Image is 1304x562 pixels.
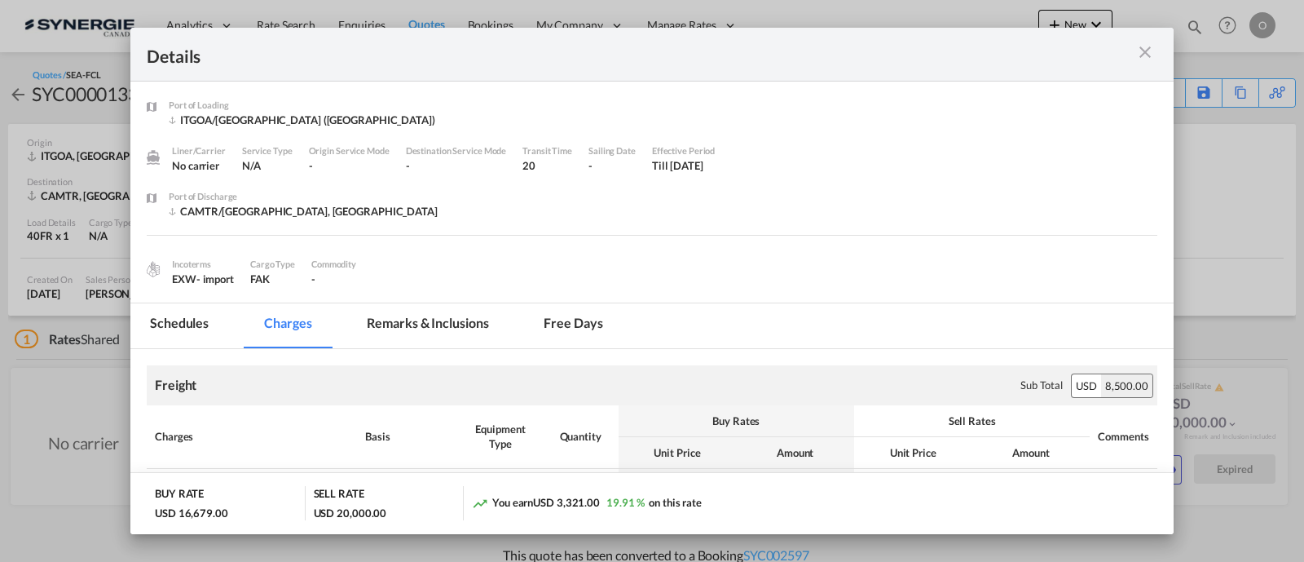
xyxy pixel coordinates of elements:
[169,98,435,113] div: Port of Loading
[522,158,572,173] div: 20
[1072,374,1101,397] div: USD
[1020,378,1063,392] div: Sub Total
[155,376,196,394] div: Freight
[144,260,162,278] img: cargo.png
[472,495,702,512] div: You earn on this rate
[172,144,226,158] div: Liner/Carrier
[250,257,295,272] div: Cargo Type
[406,144,507,158] div: Destination Service Mode
[242,159,261,172] span: N/A
[365,429,450,444] div: Basis
[309,158,390,173] div: -
[147,44,1056,64] div: Details
[736,437,854,469] th: Amount
[588,144,636,158] div: Sailing Date
[1101,374,1152,397] div: 8,500.00
[196,272,234,286] div: - import
[172,158,226,173] div: No carrier
[155,486,204,505] div: BUY RATE
[524,303,622,348] md-tab-item: Free days
[533,496,600,509] span: USD 3,321.00
[172,257,234,272] div: Incoterms
[652,158,703,173] div: Till 15 Aug 2025
[551,429,610,444] div: Quantity
[244,303,331,348] md-tab-item: Charges
[169,204,438,219] div: CAMTR/Montreal, QC
[854,437,972,469] th: Unit Price
[155,429,349,444] div: Charges
[972,437,1090,469] th: Amount
[347,303,508,348] md-tab-item: Remarks & Inclusions
[606,496,645,509] span: 19.91 %
[130,303,228,348] md-tab-item: Schedules
[314,506,387,520] div: USD 20,000.00
[169,189,438,204] div: Port of Discharge
[250,272,295,286] div: FAK
[309,144,390,158] div: Origin Service Mode
[314,486,364,505] div: SELL RATE
[130,28,1174,533] md-dialog: Port of Loading ...
[169,113,435,127] div: ITGOA/Genova (Genoa)
[862,414,1082,428] div: Sell Rates
[466,422,534,451] div: Equipment Type
[652,144,715,158] div: Effective Period
[472,495,488,511] md-icon: icon-trending-up
[172,272,234,286] div: EXW
[311,257,356,272] div: Commodity
[311,272,315,285] span: -
[1090,405,1157,469] th: Comments
[627,414,846,428] div: Buy Rates
[130,303,639,348] md-pagination-wrapper: Use the left and right arrow keys to navigate between tabs
[155,506,228,520] div: USD 16,679.00
[522,144,572,158] div: Transit Time
[588,158,636,173] div: -
[406,158,507,173] div: -
[1135,42,1155,62] md-icon: icon-close m-3 fg-AAA8AD cursor
[242,144,293,158] div: Service Type
[619,437,737,469] th: Unit Price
